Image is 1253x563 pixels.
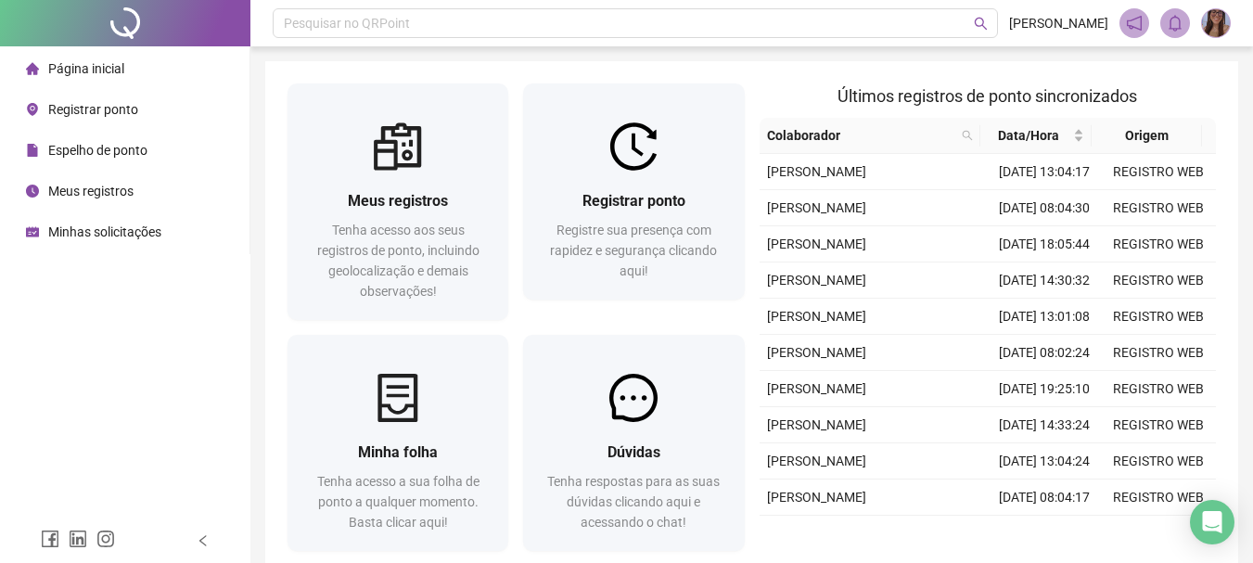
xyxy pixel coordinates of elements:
img: 90503 [1202,9,1230,37]
span: linkedin [69,530,87,548]
td: [DATE] 19:25:10 [988,371,1102,407]
td: REGISTRO WEB [1102,371,1216,407]
td: [DATE] 13:01:08 [988,299,1102,335]
span: search [974,17,988,31]
span: [PERSON_NAME] [767,309,866,324]
span: Dúvidas [607,443,660,461]
span: instagram [96,530,115,548]
span: Registrar ponto [582,192,685,210]
span: Página inicial [48,61,124,76]
span: schedule [26,225,39,238]
td: [DATE] 14:30:32 [988,262,1102,299]
a: Registrar pontoRegistre sua presença com rapidez e segurança clicando aqui! [523,83,744,300]
span: Registrar ponto [48,102,138,117]
td: REGISTRO WEB [1102,190,1216,226]
span: [PERSON_NAME] [767,237,866,251]
span: Colaborador [767,125,955,146]
span: notification [1126,15,1143,32]
span: facebook [41,530,59,548]
td: REGISTRO WEB [1102,262,1216,299]
span: Tenha acesso a sua folha de ponto a qualquer momento. Basta clicar aqui! [317,474,479,530]
td: REGISTRO WEB [1102,154,1216,190]
span: [PERSON_NAME] [767,164,866,179]
span: Tenha acesso aos seus registros de ponto, incluindo geolocalização e demais observações! [317,223,479,299]
span: Minhas solicitações [48,224,161,239]
span: [PERSON_NAME] [767,381,866,396]
td: [DATE] 20:33:00 [988,516,1102,552]
span: home [26,62,39,75]
td: [DATE] 13:04:17 [988,154,1102,190]
span: search [958,122,977,149]
td: [DATE] 08:04:17 [988,480,1102,516]
span: Data/Hora [988,125,1068,146]
span: Meus registros [348,192,448,210]
td: [DATE] 13:04:24 [988,443,1102,480]
td: [DATE] 18:05:44 [988,226,1102,262]
a: Meus registrosTenha acesso aos seus registros de ponto, incluindo geolocalização e demais observa... [288,83,508,320]
th: Data/Hora [980,118,1091,154]
span: Minha folha [358,443,438,461]
span: [PERSON_NAME] [767,417,866,432]
span: [PERSON_NAME] [767,345,866,360]
span: search [962,130,973,141]
span: bell [1167,15,1183,32]
th: Origem [1092,118,1202,154]
td: [DATE] 08:02:24 [988,335,1102,371]
a: Minha folhaTenha acesso a sua folha de ponto a qualquer momento. Basta clicar aqui! [288,335,508,551]
span: Espelho de ponto [48,143,147,158]
span: [PERSON_NAME] [1009,13,1108,33]
span: Meus registros [48,184,134,198]
span: environment [26,103,39,116]
td: [DATE] 08:04:30 [988,190,1102,226]
span: [PERSON_NAME] [767,273,866,288]
td: REGISTRO WEB [1102,443,1216,480]
span: left [197,534,210,547]
span: Tenha respostas para as suas dúvidas clicando aqui e acessando o chat! [547,474,720,530]
td: REGISTRO WEB [1102,335,1216,371]
span: [PERSON_NAME] [767,454,866,468]
td: [DATE] 14:33:24 [988,407,1102,443]
td: REGISTRO WEB [1102,516,1216,552]
span: Registre sua presença com rapidez e segurança clicando aqui! [550,223,717,278]
span: [PERSON_NAME] [767,490,866,505]
div: Open Intercom Messenger [1190,500,1234,544]
span: file [26,144,39,157]
span: Últimos registros de ponto sincronizados [837,86,1137,106]
span: [PERSON_NAME] [767,200,866,215]
a: DúvidasTenha respostas para as suas dúvidas clicando aqui e acessando o chat! [523,335,744,551]
td: REGISTRO WEB [1102,407,1216,443]
td: REGISTRO WEB [1102,480,1216,516]
td: REGISTRO WEB [1102,226,1216,262]
span: clock-circle [26,185,39,198]
td: REGISTRO WEB [1102,299,1216,335]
